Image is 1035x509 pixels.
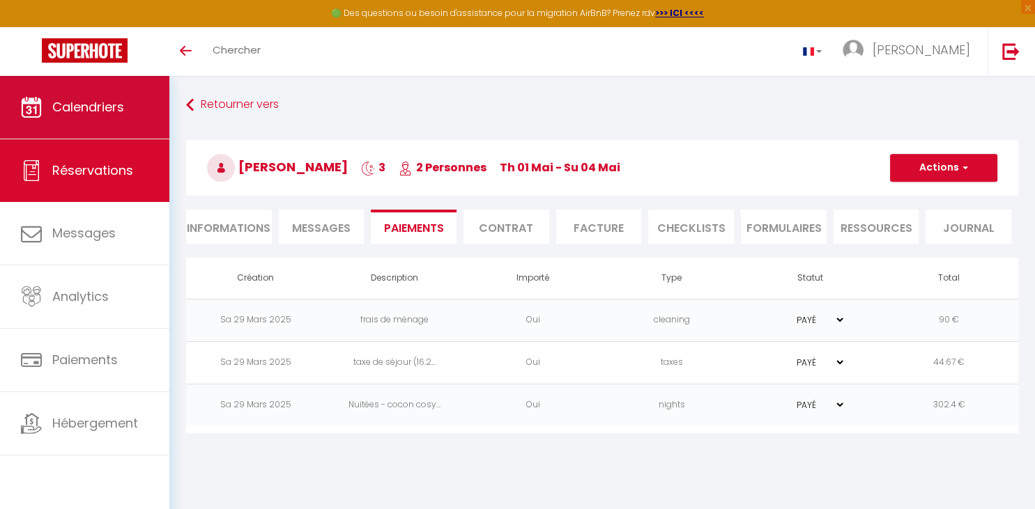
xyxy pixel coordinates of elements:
td: cleaning [602,299,741,341]
span: [PERSON_NAME] [873,41,970,58]
td: Sa 29 Mars 2025 [186,384,325,426]
li: Ressources [834,210,919,244]
span: 3 [361,159,385,175]
img: Super Booking [42,38,128,63]
span: Analytics [52,288,109,305]
span: Th 01 Mai - Su 04 Mai [500,159,620,175]
td: 302.4 € [880,384,1018,426]
td: 44.67 € [880,341,1018,384]
td: taxes [602,341,741,384]
span: Chercher [213,42,261,57]
li: Journal [926,210,1011,244]
a: ... [PERSON_NAME] [832,27,988,76]
td: Oui [463,299,602,341]
span: Réservations [52,162,133,179]
span: 2 Personnes [399,159,486,175]
a: Chercher [202,27,271,76]
td: Oui [463,341,602,384]
th: Statut [741,258,880,299]
span: Paiements [52,351,118,368]
span: [PERSON_NAME] [207,158,348,175]
th: Description [325,258,463,299]
td: frais de ménage [325,299,463,341]
th: Type [602,258,741,299]
li: CHECKLISTS [648,210,734,244]
a: Retourner vers [186,93,1018,118]
span: Messages [52,224,116,242]
td: Sa 29 Mars 2025 [186,299,325,341]
li: FORMULAIRES [741,210,827,244]
td: 90 € [880,299,1018,341]
td: Oui [463,384,602,426]
li: Contrat [463,210,549,244]
img: logout [1002,42,1020,60]
th: Importé [463,258,602,299]
span: Messages [292,220,351,236]
td: Nuitées - cocon cosy... [325,384,463,426]
li: Facture [556,210,642,244]
span: Hébergement [52,414,138,432]
img: ... [843,40,864,61]
li: Informations [186,210,272,244]
a: >>> ICI <<<< [655,7,704,19]
button: Actions [890,154,997,182]
span: Calendriers [52,98,124,116]
td: taxe de séjour (16.2... [325,341,463,384]
td: Sa 29 Mars 2025 [186,341,325,384]
th: Total [880,258,1018,299]
th: Création [186,258,325,299]
td: nights [602,384,741,426]
li: Paiements [371,210,457,244]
